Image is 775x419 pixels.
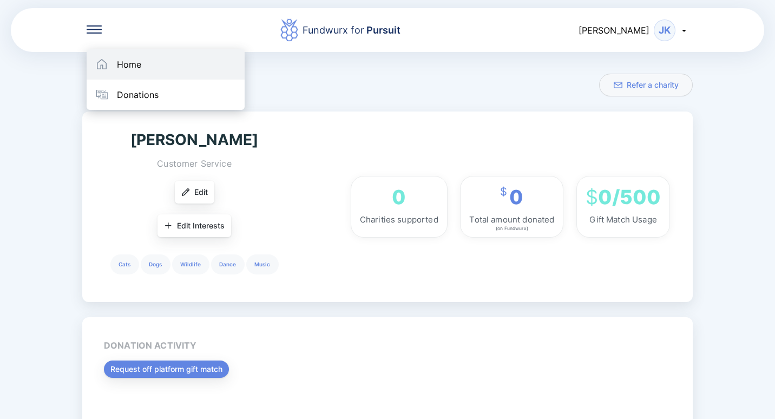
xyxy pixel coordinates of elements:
[469,213,554,226] div: Total amount donated
[117,89,159,100] div: Donations
[219,259,236,269] p: Dance
[119,259,130,269] p: Cats
[496,222,528,235] div: (on Fundwurx)
[104,339,197,352] div: Donation activity
[194,187,208,198] span: Edit
[500,185,507,198] span: $
[392,185,406,209] div: 0
[364,24,400,36] span: Pursuit
[149,259,162,269] p: Dogs
[130,133,259,146] div: [PERSON_NAME]
[110,364,222,375] span: Request off platform gift match
[586,185,661,209] div: 0/500
[586,185,598,209] span: $
[157,214,231,237] button: Edit Interests
[117,59,141,70] div: Home
[254,259,270,269] p: Music
[360,213,438,226] div: Charities supported
[589,213,656,226] div: Gift Match Usage
[500,185,523,209] div: 0
[303,23,400,38] div: Fundwurx for
[579,25,649,36] span: [PERSON_NAME]
[599,74,693,96] button: Refer a charity
[180,259,201,269] p: Wildlife
[627,80,679,90] span: Refer a charity
[177,220,225,231] span: Edit Interests
[175,181,214,204] button: Edit
[104,361,229,378] button: Request off platform gift match
[654,19,675,41] div: JK
[157,157,231,170] div: Customer Service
